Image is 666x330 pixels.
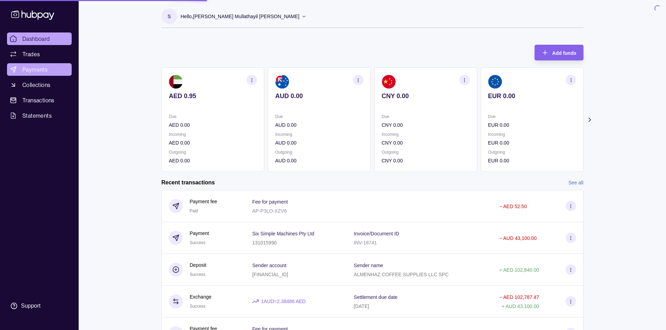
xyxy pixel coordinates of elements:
span: Transactions [22,96,55,104]
p: 1 AUD = 2.38486 AED [261,298,306,305]
div: Support [21,302,41,310]
p: AUD 0.00 [275,157,363,164]
p: ALMENHAZ COFFEE SUPPLIES LLC SPC [354,272,449,277]
span: Payments [22,65,48,74]
p: Deposit [190,261,206,269]
h2: Recent transactions [162,179,215,186]
p: Payment fee [190,198,217,205]
p: CNY 0.00 [381,157,470,164]
p: Due [275,113,363,120]
span: Success [190,272,206,277]
a: Support [7,299,72,313]
span: Success [190,304,206,309]
p: EUR 0.00 [488,121,576,129]
p: − AED 102,787.47 [499,294,539,300]
p: Invoice/Document ID [354,231,399,236]
p: CNY 0.00 [381,139,470,147]
p: Incoming [275,131,363,138]
p: Six Simple Machines Pty Ltd [252,231,314,236]
span: Success [190,240,206,245]
span: Collections [22,81,50,89]
p: Outgoing [275,148,363,156]
p: AED 0.95 [169,92,257,100]
span: Dashboard [22,35,50,43]
p: Payment [190,229,209,237]
p: Exchange [190,293,212,301]
img: cn [381,75,395,89]
p: Due [488,113,576,120]
p: [FINANCIAL_ID] [252,272,288,277]
p: S [167,13,171,20]
span: Trades [22,50,40,58]
p: + AUD 43,100.00 [502,303,539,309]
p: Outgoing [169,148,257,156]
p: − AED 52.50 [499,204,527,209]
a: Trades [7,48,72,60]
p: EUR 0.00 [488,92,576,100]
p: EUR 0.00 [488,157,576,164]
button: Add funds [535,45,583,60]
p: Incoming [381,131,470,138]
p: Outgoing [488,148,576,156]
p: AUD 0.00 [275,121,363,129]
p: AED 0.00 [169,121,257,129]
p: Sender account [252,263,286,268]
p: AUD 0.00 [275,92,363,100]
a: See all [568,179,583,186]
img: ae [169,75,183,89]
p: + AED 102,840.00 [499,267,539,273]
p: Incoming [488,131,576,138]
p: Due [381,113,470,120]
p: Sender name [354,263,383,268]
img: au [275,75,289,89]
p: [DATE] [354,303,369,309]
p: Incoming [169,131,257,138]
p: − AUD 43,100.00 [499,235,537,241]
a: Payments [7,63,72,76]
img: eu [488,75,502,89]
p: Settlement due date [354,294,398,300]
p: CNY 0.00 [381,92,470,100]
p: Fee for payment [252,199,288,205]
a: Collections [7,79,72,91]
p: Hello, [PERSON_NAME] Mullathayil [PERSON_NAME] [181,13,300,20]
p: AED 0.00 [169,157,257,164]
p: Due [169,113,257,120]
a: Statements [7,109,72,122]
p: INV-18741 [354,240,377,245]
p: AP-P3LO-XZV6 [252,208,287,214]
a: Transactions [7,94,72,107]
p: 131015990 [252,240,277,245]
span: Paid [190,208,198,213]
span: Statements [22,111,52,120]
p: AUD 0.00 [275,139,363,147]
p: CNY 0.00 [381,121,470,129]
p: EUR 0.00 [488,139,576,147]
span: Add funds [552,50,576,56]
a: Dashboard [7,32,72,45]
p: AED 0.00 [169,139,257,147]
p: Outgoing [381,148,470,156]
